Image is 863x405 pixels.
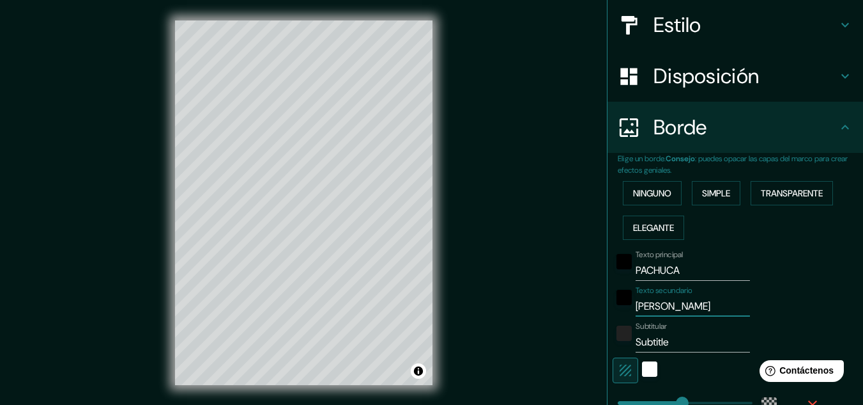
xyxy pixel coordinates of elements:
div: Disposición [607,51,863,102]
font: Elegante [633,222,674,234]
div: Borde [607,102,863,153]
button: Activar o desactivar atribución [411,363,426,379]
iframe: Lanzador de widgets de ayuda [749,355,849,391]
button: Simple [692,181,740,205]
font: Transparente [761,187,823,199]
button: Ninguno [623,181,682,205]
font: Elige un borde. [618,154,666,164]
font: Disposición [653,63,759,90]
font: Subtitular [636,321,667,331]
button: Transparente [751,181,833,205]
button: color-222222 [616,326,632,341]
font: : puedes opacar las capas del marco para crear efectos geniales. [618,154,848,175]
font: Consejo [666,154,695,164]
font: Borde [653,114,707,141]
font: Ninguno [633,187,671,199]
button: negro [616,254,632,269]
font: Simple [702,187,730,199]
button: blanco [642,361,657,377]
button: Elegante [623,216,684,240]
font: Texto principal [636,250,683,260]
font: Estilo [653,12,701,38]
font: Texto secundario [636,285,692,296]
button: negro [616,290,632,305]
